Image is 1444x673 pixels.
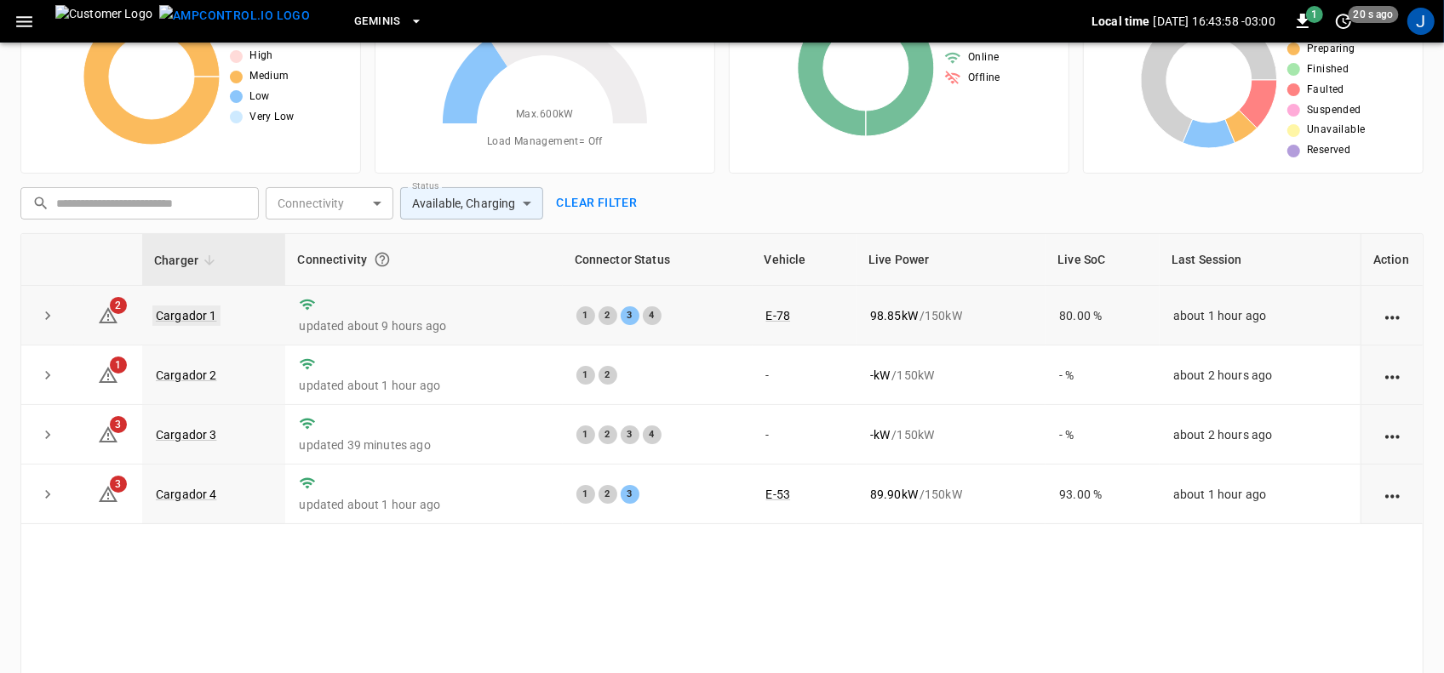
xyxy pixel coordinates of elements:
span: Finished [1307,61,1349,78]
span: 3 [110,416,127,433]
div: 3 [621,425,639,444]
p: updated about 1 hour ago [299,377,548,394]
div: 3 [621,306,639,325]
a: 3 [98,427,118,441]
div: 2 [599,425,617,444]
span: Load Management = Off [487,134,603,151]
button: Connection between the charger and our software. [367,244,398,275]
a: 3 [98,487,118,500]
div: 2 [599,306,617,325]
p: - kW [870,426,890,443]
button: expand row [35,362,60,388]
td: about 2 hours ago [1160,345,1361,405]
span: 1 [110,356,127,374]
div: / 150 kW [870,307,1032,324]
span: 2 [110,297,127,314]
span: Charger [154,250,221,271]
div: action cell options [1382,486,1403,503]
button: expand row [35,422,60,448]
div: profile-icon [1407,8,1435,35]
span: Suspended [1307,102,1361,119]
div: 2 [599,485,617,504]
th: Connector Status [563,234,753,286]
a: 2 [98,307,118,321]
th: Action [1361,234,1423,286]
div: / 150 kW [870,426,1032,443]
span: Online [968,49,999,66]
span: Unavailable [1307,122,1365,139]
div: 1 [576,366,595,385]
div: / 150 kW [870,367,1032,384]
div: action cell options [1382,367,1403,384]
span: Preparing [1307,41,1355,58]
span: Reserved [1307,142,1350,159]
a: 1 [98,367,118,380]
button: expand row [35,482,60,507]
div: / 150 kW [870,486,1032,503]
label: Status [412,180,438,193]
a: Cargador 1 [152,305,221,326]
button: Clear filter [550,187,645,219]
th: Last Session [1160,234,1361,286]
div: action cell options [1382,307,1403,324]
a: E-53 [766,488,791,501]
p: updated about 1 hour ago [299,496,548,513]
td: about 1 hour ago [1160,286,1361,345]
img: Customer Logo [55,5,152,37]
span: Very Low [249,109,294,126]
div: 2 [599,366,617,385]
span: Geminis [354,12,401,31]
button: expand row [35,303,60,328]
td: - [753,405,857,465]
span: Offline [968,70,1000,87]
button: Geminis [347,5,430,38]
td: about 1 hour ago [1160,465,1361,524]
td: 80.00 % [1046,286,1160,345]
a: Cargador 3 [156,428,217,442]
span: 3 [110,476,127,493]
div: Available, Charging [400,187,543,220]
p: updated about 9 hours ago [299,317,548,334]
p: Local time [1092,13,1150,30]
td: about 2 hours ago [1160,405,1361,465]
div: Connectivity [297,244,550,275]
div: 3 [621,485,639,504]
img: ampcontrol.io logo [159,5,310,26]
th: Live Power [857,234,1046,286]
span: Low [249,88,269,106]
span: Medium [249,68,289,85]
th: Vehicle [753,234,857,286]
span: Faulted [1307,82,1344,99]
div: 1 [576,425,595,444]
p: updated 39 minutes ago [299,436,548,453]
button: set refresh interval [1330,8,1357,35]
div: 1 [576,306,595,325]
div: 4 [643,425,662,444]
a: Cargador 4 [156,488,217,501]
span: High [249,48,273,65]
td: 93.00 % [1046,465,1160,524]
span: 20 s ago [1349,6,1399,23]
p: [DATE] 16:43:58 -03:00 [1154,13,1275,30]
div: 4 [643,306,662,325]
span: 1 [1306,6,1323,23]
p: 98.85 kW [870,307,918,324]
a: Cargador 2 [156,368,217,382]
p: 89.90 kW [870,486,918,503]
td: - % [1046,405,1160,465]
span: Max. 600 kW [516,106,574,123]
td: - [753,345,857,405]
td: - % [1046,345,1160,405]
div: 1 [576,485,595,504]
th: Live SoC [1046,234,1160,286]
p: - kW [870,367,890,384]
div: action cell options [1382,426,1403,443]
a: E-78 [766,309,791,322]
